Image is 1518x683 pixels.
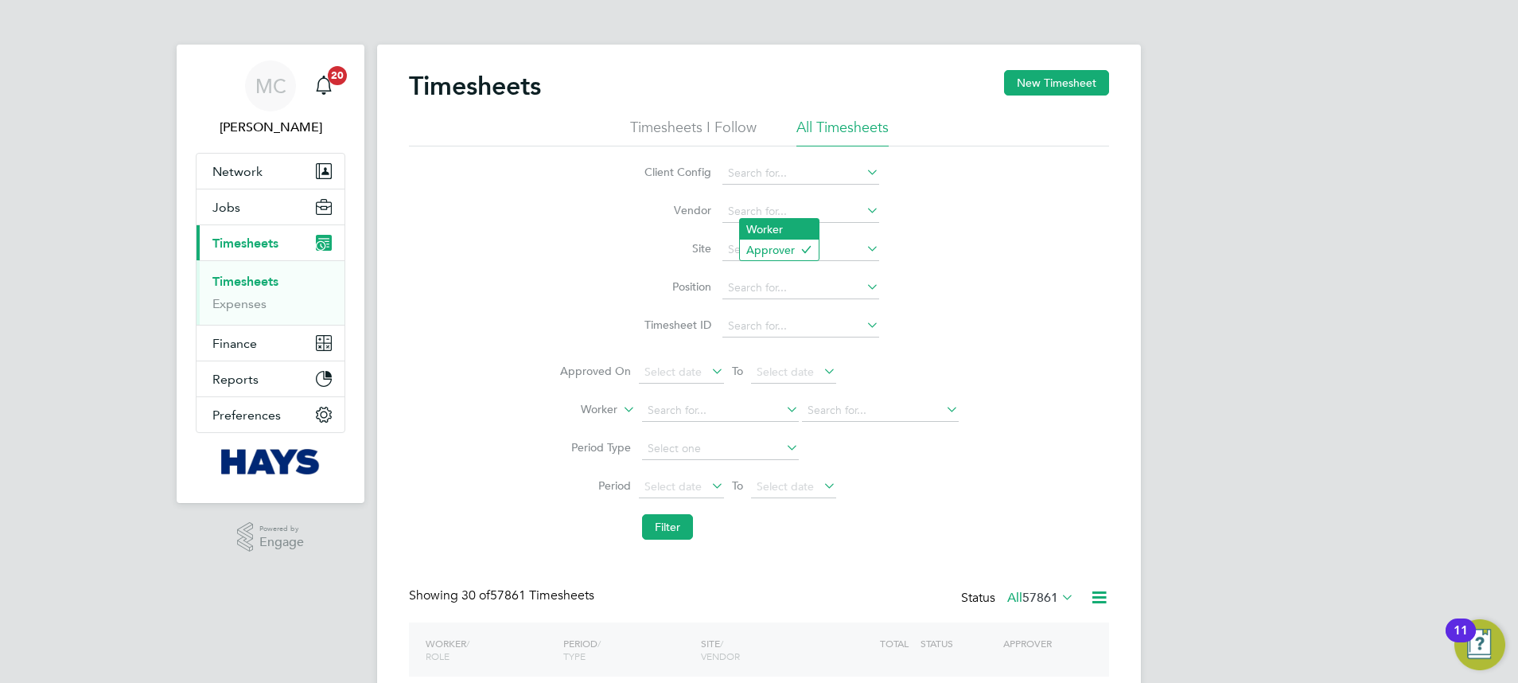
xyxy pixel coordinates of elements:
[802,400,959,422] input: Search for...
[461,587,594,603] span: 57861 Timesheets
[559,364,631,378] label: Approved On
[727,475,748,496] span: To
[212,296,267,311] a: Expenses
[630,118,757,146] li: Timesheets I Follow
[1454,630,1468,651] div: 11
[197,361,344,396] button: Reports
[722,201,879,223] input: Search for...
[197,225,344,260] button: Timesheets
[212,372,259,387] span: Reports
[197,326,344,361] button: Finance
[259,522,304,536] span: Powered by
[640,165,711,179] label: Client Config
[328,66,347,85] span: 20
[1022,590,1058,606] span: 57861
[409,587,597,604] div: Showing
[640,241,711,256] label: Site
[259,536,304,549] span: Engage
[961,587,1077,610] div: Status
[1454,619,1505,670] button: Open Resource Center, 11 new notifications
[722,239,879,261] input: Search for...
[546,402,617,418] label: Worker
[197,154,344,189] button: Network
[642,514,693,540] button: Filter
[644,365,702,379] span: Select date
[308,60,340,111] a: 20
[409,70,541,102] h2: Timesheets
[757,479,814,494] span: Select date
[559,440,631,455] label: Period Type
[255,76,286,96] span: MC
[559,478,631,493] label: Period
[212,200,240,215] span: Jobs
[212,274,278,289] a: Timesheets
[197,397,344,432] button: Preferences
[196,449,345,474] a: Go to home page
[1004,70,1109,96] button: New Timesheet
[757,365,814,379] span: Select date
[237,522,305,552] a: Powered byEngage
[740,240,819,260] li: Approver
[197,189,344,224] button: Jobs
[212,164,263,179] span: Network
[196,60,345,137] a: MC[PERSON_NAME]
[640,318,711,332] label: Timesheet ID
[212,408,281,423] span: Preferences
[640,279,711,294] label: Position
[221,449,321,474] img: hays-logo-retina.png
[642,400,799,422] input: Search for...
[196,118,345,137] span: Meg Castleton
[212,336,257,351] span: Finance
[640,203,711,217] label: Vendor
[740,219,819,240] li: Worker
[796,118,889,146] li: All Timesheets
[644,479,702,494] span: Select date
[212,236,278,251] span: Timesheets
[722,277,879,299] input: Search for...
[722,162,879,185] input: Search for...
[722,315,879,338] input: Search for...
[1007,590,1074,606] label: All
[197,260,344,325] div: Timesheets
[461,587,490,603] span: 30 of
[177,45,364,503] nav: Main navigation
[642,438,799,460] input: Select one
[727,361,748,381] span: To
